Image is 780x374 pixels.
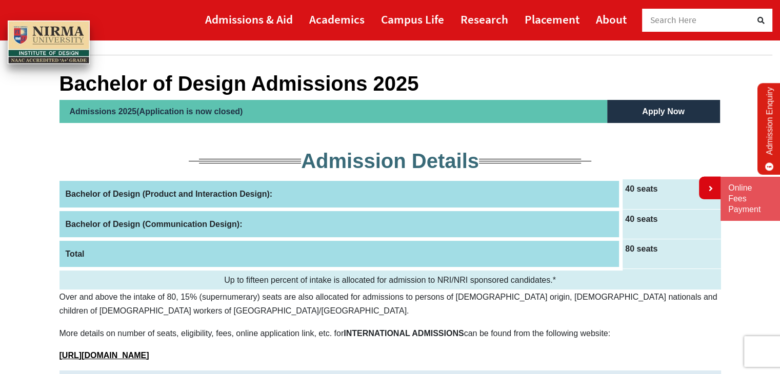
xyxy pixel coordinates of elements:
[301,150,479,172] span: Admission Details
[650,14,697,26] span: Search Here
[8,20,90,65] img: main_logo
[621,239,721,268] td: 80 seats
[344,329,464,338] b: INTERNATIONAL ADMISSIONS
[59,71,721,96] h1: Bachelor of Design Admissions 2025
[59,290,721,318] p: Over and above the intake of 80, 15% (supernumerary) seats are also allocated for admissions to p...
[525,8,579,31] a: Placement
[59,351,149,360] a: [URL][DOMAIN_NAME]
[461,8,508,31] a: Research
[59,179,621,209] th: Bachelor of Design (Product and Interaction Design):
[381,8,444,31] a: Campus Life
[621,209,721,239] td: 40 seats
[59,239,621,268] th: Total
[728,183,772,215] a: Online Fees Payment
[205,8,293,31] a: Admissions & Aid
[59,100,607,123] h2: Admissions 2025(Application is now closed)
[59,209,621,239] th: Bachelor of Design (Communication Design):
[59,268,721,289] td: Up to fifteen percent of intake is allocated for admission to NRI/NRI sponsored candidates.
[59,326,721,340] p: More details on number of seats, eligibility, fees, online application link, etc. for can be foun...
[309,8,365,31] a: Academics
[621,179,721,209] td: 40 seats
[607,100,720,123] h5: Apply Now
[596,8,627,31] a: About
